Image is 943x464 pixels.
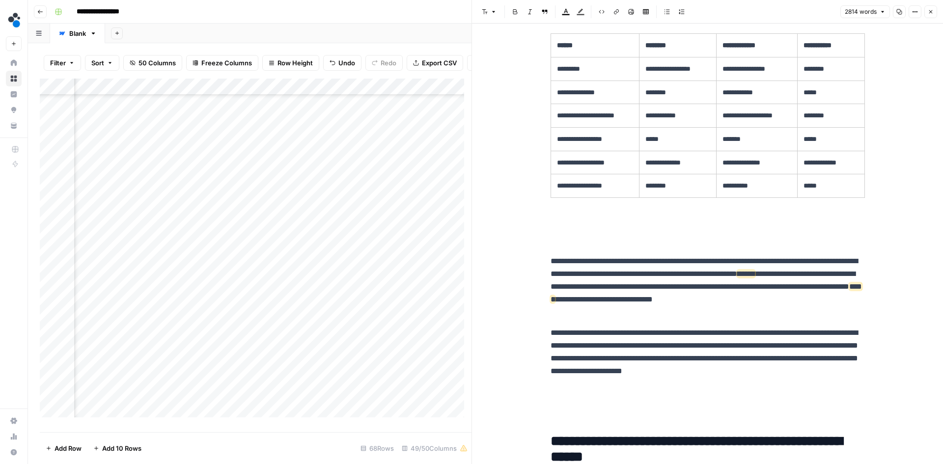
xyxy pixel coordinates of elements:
span: Redo [381,58,396,68]
button: Add Row [40,440,87,456]
div: 68 Rows [357,440,398,456]
a: Browse [6,71,22,86]
span: Row Height [277,58,313,68]
span: Add 10 Rows [102,443,141,453]
button: Workspace: spot.ai [6,8,22,32]
button: Undo [323,55,361,71]
a: Insights [6,86,22,102]
a: Opportunities [6,102,22,118]
button: Help + Support [6,444,22,460]
span: Sort [91,58,104,68]
a: Blank [50,24,105,43]
a: Settings [6,413,22,429]
div: 49/50 Columns [398,440,471,456]
span: Freeze Columns [201,58,252,68]
button: Freeze Columns [186,55,258,71]
button: Redo [365,55,403,71]
span: 2814 words [845,7,877,16]
button: Row Height [262,55,319,71]
button: Filter [44,55,81,71]
a: Usage [6,429,22,444]
span: Add Row [55,443,82,453]
button: 2814 words [840,5,890,18]
a: Your Data [6,118,22,134]
span: Undo [338,58,355,68]
button: Sort [85,55,119,71]
a: Home [6,55,22,71]
span: 50 Columns [139,58,176,68]
button: Add 10 Rows [87,440,147,456]
span: Filter [50,58,66,68]
button: 50 Columns [123,55,182,71]
img: spot.ai Logo [6,11,24,29]
div: Blank [69,28,86,38]
button: Export CSV [407,55,463,71]
span: Export CSV [422,58,457,68]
